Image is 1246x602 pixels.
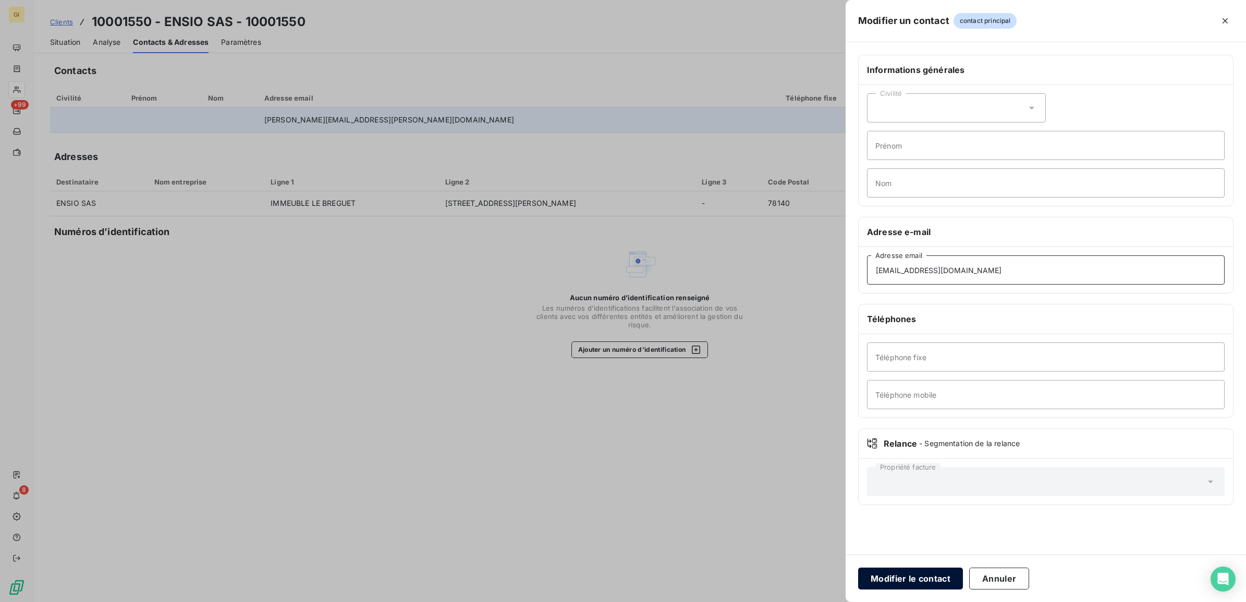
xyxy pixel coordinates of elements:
[867,342,1225,372] input: placeholder
[867,437,1225,450] div: Relance
[858,14,949,28] h5: Modifier un contact
[867,131,1225,160] input: placeholder
[858,568,963,589] button: Modifier le contact
[969,568,1029,589] button: Annuler
[867,168,1225,198] input: placeholder
[867,313,1225,325] h6: Téléphones
[867,255,1225,285] input: placeholder
[867,226,1225,238] h6: Adresse e-mail
[954,13,1017,29] span: contact principal
[867,64,1225,76] h6: Informations générales
[919,438,1020,449] span: - Segmentation de la relance
[867,380,1225,409] input: placeholder
[1211,567,1236,592] div: Open Intercom Messenger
